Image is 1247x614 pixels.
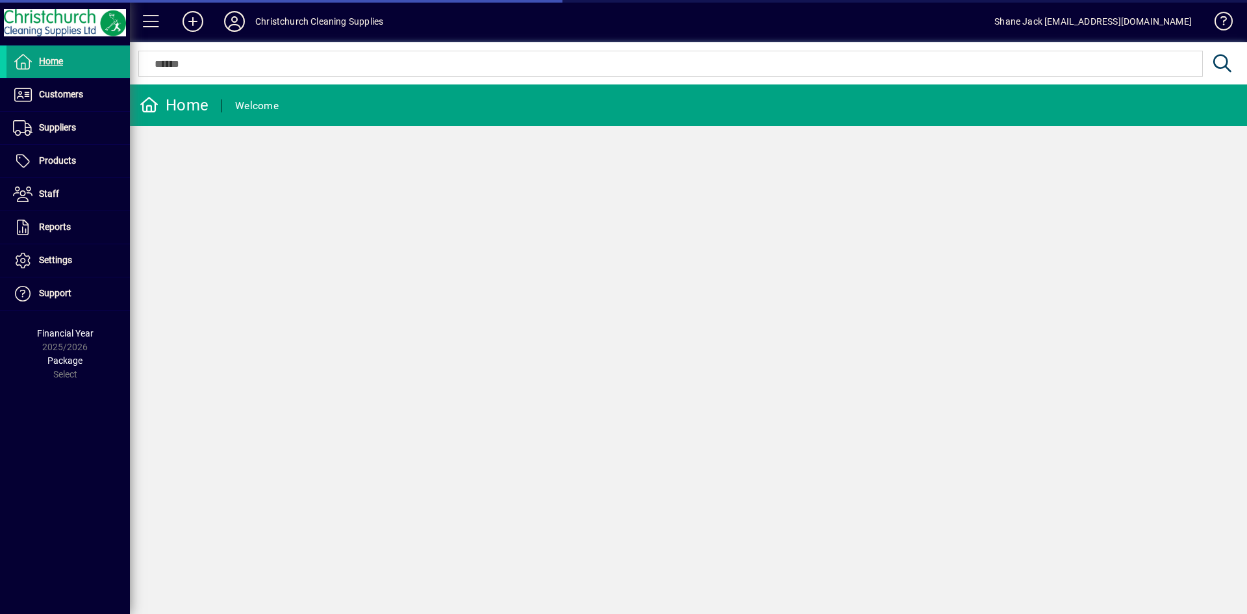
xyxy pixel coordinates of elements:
[39,288,71,298] span: Support
[1205,3,1231,45] a: Knowledge Base
[39,255,72,265] span: Settings
[39,89,83,99] span: Customers
[39,155,76,166] span: Products
[140,95,208,116] div: Home
[6,277,130,310] a: Support
[6,145,130,177] a: Products
[39,56,63,66] span: Home
[39,122,76,133] span: Suppliers
[37,328,94,339] span: Financial Year
[6,244,130,277] a: Settings
[39,222,71,232] span: Reports
[6,79,130,111] a: Customers
[214,10,255,33] button: Profile
[47,355,82,366] span: Package
[39,188,59,199] span: Staff
[172,10,214,33] button: Add
[6,112,130,144] a: Suppliers
[6,178,130,211] a: Staff
[255,11,383,32] div: Christchurch Cleaning Supplies
[6,211,130,244] a: Reports
[994,11,1192,32] div: Shane Jack [EMAIL_ADDRESS][DOMAIN_NAME]
[235,96,279,116] div: Welcome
